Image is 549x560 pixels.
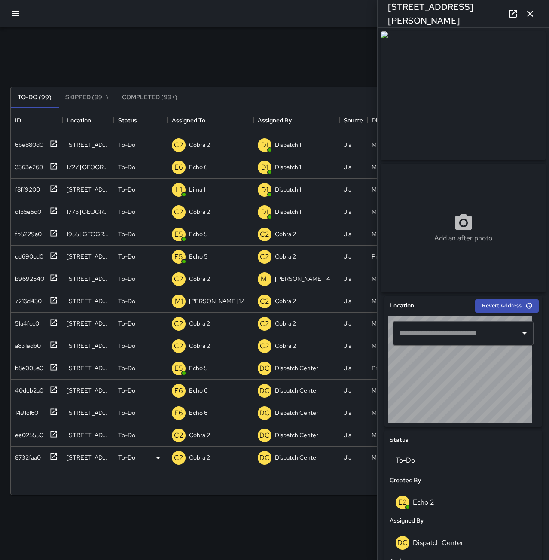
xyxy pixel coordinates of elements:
[259,453,270,463] p: DC
[344,364,351,372] div: Jia
[118,364,135,372] p: To-Do
[114,108,168,132] div: Status
[67,185,110,194] div: 1737 Broadway
[15,108,21,132] div: ID
[67,140,110,149] div: 1442 Franklin Street
[67,297,110,305] div: 1802 Telegraph Avenue
[12,182,40,194] div: f8ff9200
[344,140,351,149] div: Jia
[189,274,210,283] p: Cobra 2
[372,408,406,417] div: Maintenance
[189,431,210,439] p: Cobra 2
[275,386,318,395] p: Dispatch Center
[174,430,183,441] p: C2
[174,363,183,374] p: E5
[275,408,318,417] p: Dispatch Center
[372,431,406,439] div: Maintenance
[11,108,62,132] div: ID
[275,319,296,328] p: Cobra 2
[67,386,110,395] div: 505 17th Street
[174,252,183,262] p: E5
[118,431,135,439] p: To-Do
[118,163,135,171] p: To-Do
[12,316,39,328] div: 51a4fcc0
[12,137,43,149] div: 6be880d0
[275,453,318,462] p: Dispatch Center
[259,430,270,441] p: DC
[275,163,301,171] p: Dispatch 1
[372,163,406,171] div: Maintenance
[174,319,183,329] p: C2
[118,274,135,283] p: To-Do
[67,453,110,462] div: 415 Thomas L. Berkley Way
[189,207,210,216] p: Cobra 2
[260,296,269,307] p: C2
[189,163,207,171] p: Echo 6
[118,140,135,149] p: To-Do
[372,185,406,194] div: Maintenance
[12,383,43,395] div: 40deb2a0
[275,274,330,283] p: [PERSON_NAME] 14
[275,185,301,194] p: Dispatch 1
[189,341,210,350] p: Cobra 2
[118,408,135,417] p: To-Do
[261,185,268,195] p: D1
[189,408,207,417] p: Echo 6
[67,108,91,132] div: Location
[372,252,417,261] div: Pressure Washing
[260,319,269,329] p: C2
[372,386,406,395] div: Maintenance
[175,296,183,307] p: M1
[62,108,114,132] div: Location
[118,207,135,216] p: To-Do
[67,252,110,261] div: 1423 Broadway
[372,453,406,462] div: Maintenance
[189,140,210,149] p: Cobra 2
[260,252,269,262] p: C2
[12,204,41,216] div: d136e5d0
[12,427,43,439] div: ee025550
[344,453,351,462] div: Jia
[58,87,115,108] button: Skipped (99+)
[12,338,41,350] div: a831edb0
[174,453,183,463] p: C2
[12,293,42,305] div: 7216d430
[174,207,183,217] p: C2
[372,207,406,216] div: Maintenance
[118,341,135,350] p: To-Do
[344,319,351,328] div: Jia
[174,274,183,284] p: C2
[12,271,44,283] div: b9692540
[189,297,244,305] p: [PERSON_NAME] 17
[12,249,43,261] div: dd690cd0
[261,274,269,284] p: M1
[189,364,207,372] p: Echo 5
[189,185,205,194] p: Lima 1
[168,108,253,132] div: Assigned To
[372,297,406,305] div: Maintenance
[344,108,363,132] div: Source
[67,319,110,328] div: 1407 Franklin Street
[189,319,210,328] p: Cobra 2
[344,252,351,261] div: Jia
[344,163,351,171] div: Jia
[67,274,110,283] div: 805 Washington Street
[261,162,268,173] p: D1
[275,297,296,305] p: Cobra 2
[261,140,268,150] p: D1
[174,386,183,396] p: E6
[12,226,42,238] div: fb5229a0
[189,230,207,238] p: Echo 5
[12,360,43,372] div: b8e005a0
[67,207,110,216] div: 1773 Broadway
[275,431,318,439] p: Dispatch Center
[189,386,207,395] p: Echo 6
[372,319,406,328] div: Maintenance
[253,108,339,132] div: Assigned By
[174,408,183,418] p: E6
[189,252,207,261] p: Echo 5
[189,453,210,462] p: Cobra 2
[344,386,351,395] div: Jia
[344,185,351,194] div: Jia
[118,319,135,328] p: To-Do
